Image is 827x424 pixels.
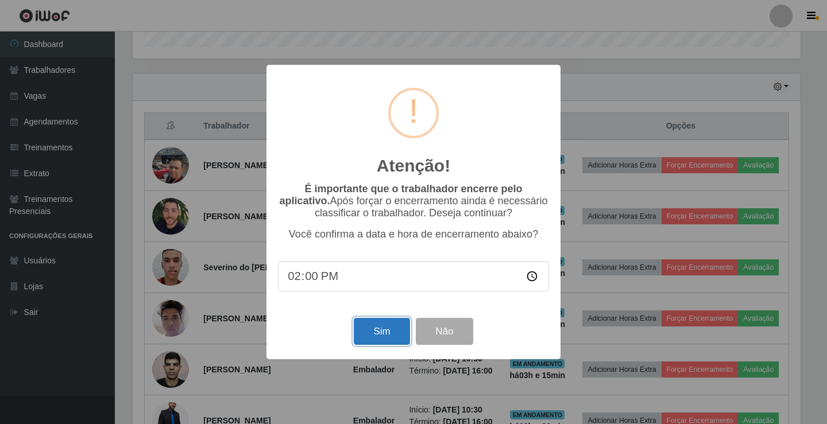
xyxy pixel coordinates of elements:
button: Sim [354,318,409,345]
b: É importante que o trabalhador encerre pelo aplicativo. [279,183,522,207]
button: Não [416,318,473,345]
p: Após forçar o encerramento ainda é necessário classificar o trabalhador. Deseja continuar? [278,183,549,219]
h2: Atenção! [377,155,450,176]
p: Você confirma a data e hora de encerramento abaixo? [278,228,549,240]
